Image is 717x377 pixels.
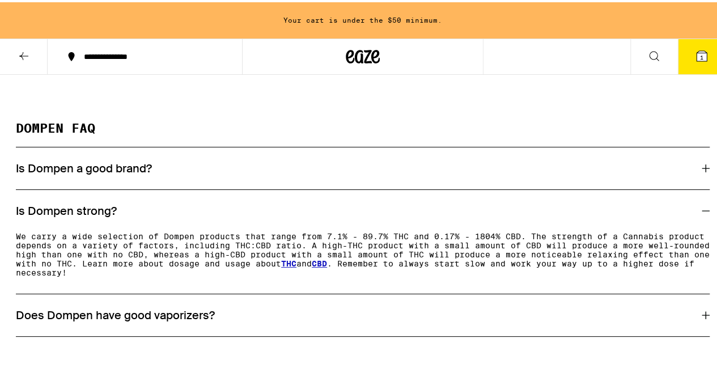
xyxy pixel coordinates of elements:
[16,201,117,216] h3: Is Dompen strong?
[26,8,49,18] span: Help
[16,120,710,145] h2: DOMPEN FAQ
[16,230,710,275] p: We carry a wide selection of Dompen products that range from 7.1% - 89.7% THC and 0.17% - 1804% C...
[281,257,296,266] a: THC
[16,159,152,173] h3: Is Dompen a good brand?
[700,52,703,58] span: 1
[16,306,215,320] h3: Does Dompen have good vaporizers?
[312,257,327,266] a: CBD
